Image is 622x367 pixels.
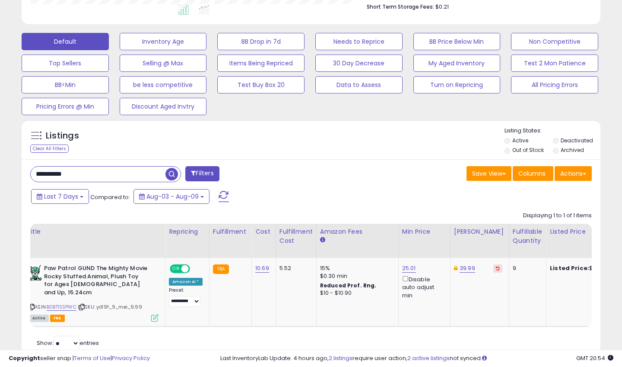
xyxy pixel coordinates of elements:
[31,189,89,204] button: Last 7 Days
[217,33,305,50] button: BB Drop in 7d
[435,3,449,11] span: $0.21
[512,137,528,144] label: Active
[189,265,203,273] span: OFF
[213,227,248,236] div: Fulfillment
[413,76,501,93] button: Turn on Repricing
[90,193,130,201] span: Compared to:
[513,166,553,181] button: Columns
[402,227,447,236] div: Min Price
[213,264,229,274] small: FBA
[22,33,109,50] button: Default
[27,227,162,236] div: Title
[402,264,416,273] a: 25.01
[169,287,203,307] div: Preset:
[505,127,601,135] p: Listing States:
[112,354,150,362] a: Privacy Policy
[513,227,543,245] div: Fulfillable Quantity
[413,33,501,50] button: BB Price Below Min
[78,303,142,310] span: | SKU: yd19f_9_mei_9.99
[44,192,78,201] span: Last 7 Days
[511,76,598,93] button: All Pricing Errors
[22,98,109,115] button: Pricing Errors @ Min
[217,76,305,93] button: Test Buy Box 20
[22,76,109,93] button: BB<Min
[217,55,305,72] button: Items Being Repriced
[454,227,505,236] div: [PERSON_NAME]
[320,272,392,280] div: $0.30 min
[518,169,546,178] span: Columns
[523,212,592,220] div: Displaying 1 to 1 of 1 items
[576,354,613,362] span: 2025-08-17 20:54 GMT
[320,290,392,297] div: $10 - $10.90
[320,227,395,236] div: Amazon Fees
[30,145,69,153] div: Clear All Filters
[133,189,209,204] button: Aug-03 - Aug-09
[550,264,622,272] div: $62.74
[329,354,352,362] a: 2 listings
[512,146,544,154] label: Out of Stock
[120,33,207,50] button: Inventory Age
[185,166,219,181] button: Filters
[46,130,79,142] h5: Listings
[29,315,49,322] span: All listings currently available for purchase on Amazon
[169,278,203,286] div: Amazon AI *
[50,315,65,322] span: FBA
[279,227,313,245] div: Fulfillment Cost
[511,55,598,72] button: Test 2 Mon Patience
[44,264,149,299] b: Paw Patrol GUND The Mighty Movie Rocky Stuffed Animal, Plush Toy for Ages [DEMOGRAPHIC_DATA] and ...
[120,55,207,72] button: Selling @ Max
[555,166,592,181] button: Actions
[315,55,403,72] button: 30 Day Decrease
[22,55,109,72] button: Top Sellers
[513,264,539,272] div: 9
[320,282,377,289] b: Reduced Prof. Rng.
[315,76,403,93] button: Data to Assess
[169,227,206,236] div: Repricing
[279,264,310,272] div: 5.52
[511,33,598,50] button: Non Competitive
[37,339,99,347] span: Show: entries
[561,137,593,144] label: Deactivated
[460,264,475,273] a: 39.99
[220,354,613,363] div: Last InventoryLab Update: 4 hours ago, require user action, not synced.
[9,354,150,363] div: seller snap | |
[315,33,403,50] button: Needs to Reprice
[466,166,511,181] button: Save View
[146,192,199,201] span: Aug-03 - Aug-09
[255,227,272,236] div: Cost
[255,264,269,273] a: 10.69
[320,264,392,272] div: 15%
[9,354,40,362] strong: Copyright
[120,98,207,115] button: Discount Aged Invtry
[29,264,42,282] img: 51C5ssahhdL._SL40_.jpg
[561,146,584,154] label: Archived
[74,354,111,362] a: Terms of Use
[171,265,181,273] span: ON
[47,303,76,311] a: B0BT1SSPWC
[413,55,501,72] button: My Aged Inventory
[120,76,207,93] button: be less competitive
[402,274,444,299] div: Disable auto adjust min
[407,354,450,362] a: 2 active listings
[320,236,325,244] small: Amazon Fees.
[367,3,434,10] b: Short Term Storage Fees:
[550,264,589,272] b: Listed Price:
